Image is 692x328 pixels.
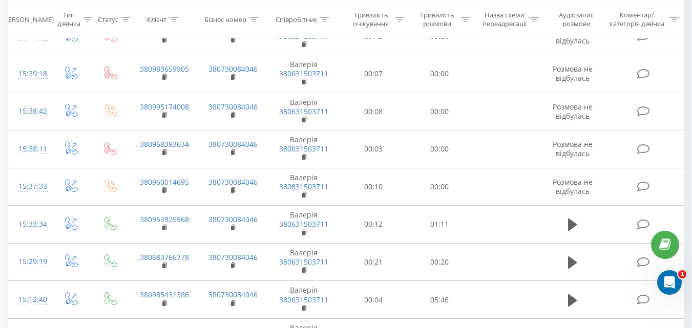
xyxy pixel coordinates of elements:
span: Розмова не відбулась [553,177,593,196]
td: 00:00 [407,55,473,93]
a: 380983659905 [140,64,189,74]
div: Тривалість очікування [350,11,392,28]
a: 380631503711 [279,182,328,191]
td: 00:00 [407,93,473,130]
span: Розмова не відбулась [553,64,593,83]
a: 380631503711 [279,257,328,267]
a: 380730084046 [208,290,258,299]
td: 00:00 [407,130,473,168]
a: 380985431386 [140,290,189,299]
td: 00:12 [341,206,407,244]
a: 380631503711 [279,106,328,116]
div: 15:29:19 [18,252,40,272]
a: 380683766378 [140,252,189,262]
span: Розмова не відбулась [553,102,593,121]
a: 380995174008 [140,102,189,112]
a: 380730084046 [208,102,258,112]
td: 00:07 [341,55,407,93]
a: 380730084046 [208,177,258,187]
a: 380730084046 [208,139,258,149]
span: 1 [678,270,686,278]
div: Статус [98,15,118,24]
td: 00:10 [341,168,407,206]
div: Клієнт [147,15,166,24]
iframe: Intercom live chat [657,270,682,295]
td: 01:11 [407,206,473,244]
a: 380968393634 [140,139,189,149]
a: 380631503711 [279,219,328,229]
span: Розмова не відбулась [553,139,593,158]
a: 380631503711 [279,144,328,154]
td: 05:46 [407,281,473,319]
td: 00:00 [407,168,473,206]
td: 00:04 [341,281,407,319]
td: Валерія [267,243,341,281]
a: 380960014695 [140,177,189,187]
a: 380631503711 [279,31,328,41]
td: 00:03 [341,130,407,168]
div: 15:33:34 [18,214,40,234]
div: Співробітник [276,15,318,24]
div: 15:37:33 [18,177,40,196]
a: 380730084046 [208,64,258,74]
div: Тип дзвінка [57,11,80,28]
div: 15:38:42 [18,101,40,121]
td: Валерія [267,93,341,130]
td: Валерія [267,55,341,93]
span: Розмова не відбулась [553,26,593,45]
div: 15:12:40 [18,290,40,310]
div: Тривалість розмови [416,11,458,28]
td: Валерія [267,130,341,168]
td: 00:20 [407,243,473,281]
div: Бізнес номер [204,15,246,24]
a: 380730084046 [208,214,258,224]
a: 380631503711 [279,69,328,78]
a: 380953825968 [140,214,189,224]
a: 380730084046 [208,252,258,262]
td: Валерія [267,281,341,319]
div: Коментар/категорія дзвінка [607,11,667,28]
div: 15:38:11 [18,139,40,159]
div: 15:39:18 [18,64,40,84]
div: Назва схеми переадресації [482,11,527,28]
div: Аудіозапис розмови [551,11,602,28]
a: 380631503711 [279,295,328,304]
td: 00:21 [341,243,407,281]
td: Валерія [267,206,341,244]
div: [PERSON_NAME] [2,15,54,24]
td: Валерія [267,168,341,206]
td: 00:08 [341,93,407,130]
